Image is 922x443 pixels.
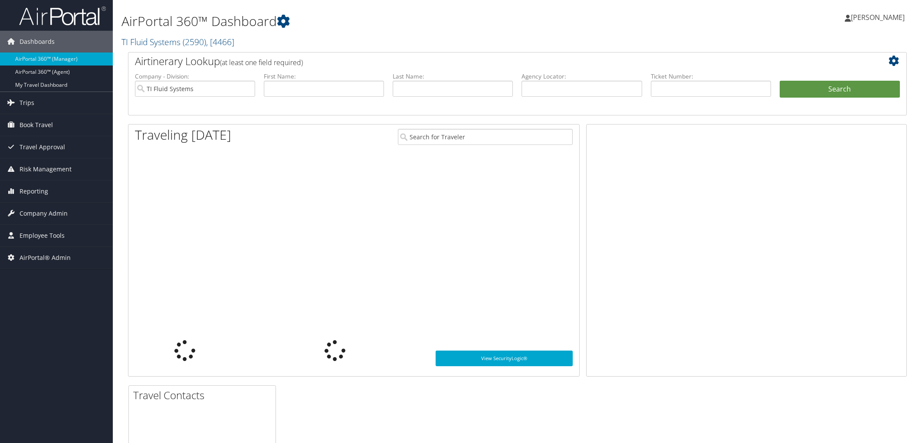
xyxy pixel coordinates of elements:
label: Ticket Number: [651,72,771,81]
h1: AirPortal 360™ Dashboard [121,12,650,30]
span: Trips [20,92,34,114]
h1: Traveling [DATE] [135,126,231,144]
input: Search for Traveler [398,129,573,145]
span: Book Travel [20,114,53,136]
span: [PERSON_NAME] [851,13,905,22]
span: Risk Management [20,158,72,180]
span: AirPortal® Admin [20,247,71,269]
button: Search [780,81,900,98]
span: Company Admin [20,203,68,224]
span: Travel Approval [20,136,65,158]
span: ( 2590 ) [183,36,206,48]
a: View SecurityLogic® [436,351,573,366]
a: TI Fluid Systems [121,36,234,48]
a: [PERSON_NAME] [845,4,913,30]
img: airportal-logo.png [19,6,106,26]
label: Agency Locator: [522,72,642,81]
span: Employee Tools [20,225,65,246]
label: First Name: [264,72,384,81]
span: , [ 4466 ] [206,36,234,48]
label: Company - Division: [135,72,255,81]
span: Dashboards [20,31,55,53]
span: Reporting [20,180,48,202]
span: (at least one field required) [220,58,303,67]
h2: Airtinerary Lookup [135,54,835,69]
label: Last Name: [393,72,513,81]
h2: Travel Contacts [133,388,276,403]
